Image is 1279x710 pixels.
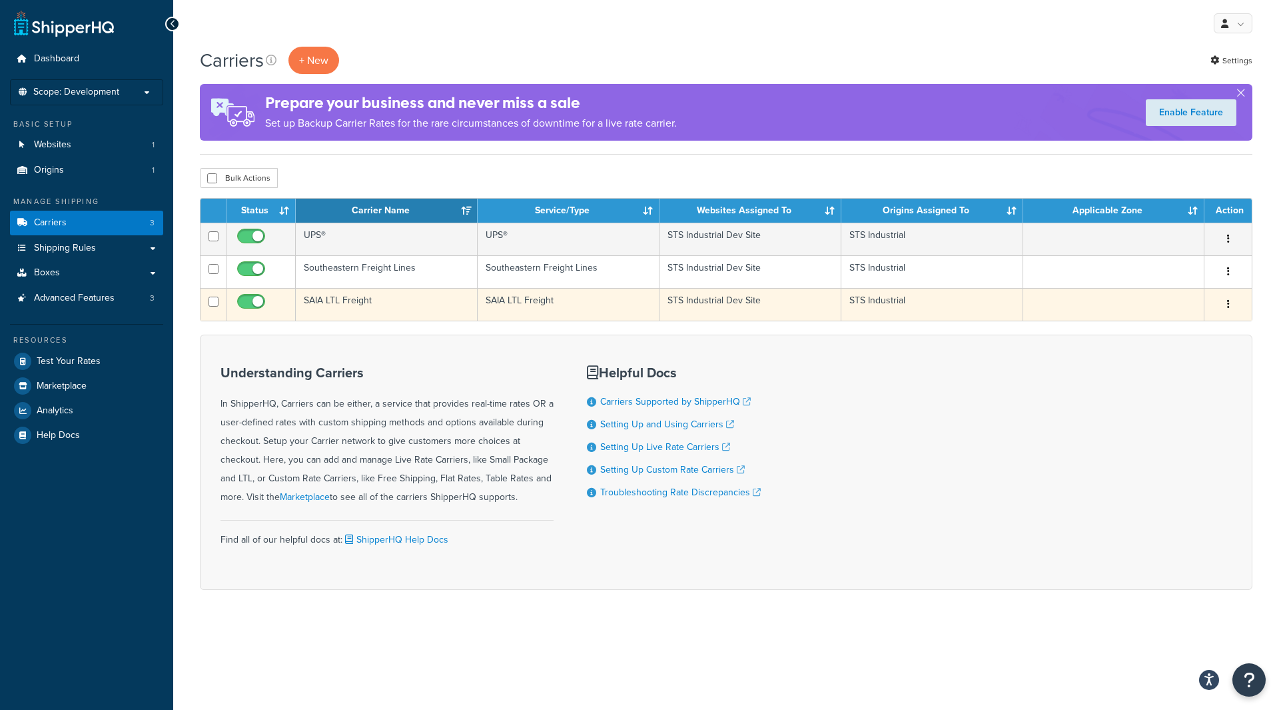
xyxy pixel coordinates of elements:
span: Test Your Rates [37,356,101,367]
h4: Prepare your business and never miss a sale [265,92,677,114]
span: 1 [152,165,155,176]
a: Setting Up and Using Carriers [600,417,734,431]
a: Dashboard [10,47,163,71]
a: Shipping Rules [10,236,163,261]
a: ShipperHQ Home [14,10,114,37]
li: Advanced Features [10,286,163,311]
td: STS Industrial [841,288,1023,321]
h1: Carriers [200,47,264,73]
span: Origins [34,165,64,176]
span: 1 [152,139,155,151]
span: Scope: Development [33,87,119,98]
th: Status: activate to sort column ascending [226,199,296,223]
a: Analytics [10,399,163,423]
th: Origins Assigned To: activate to sort column ascending [841,199,1023,223]
th: Websites Assigned To: activate to sort column ascending [659,199,841,223]
td: STS Industrial Dev Site [659,223,841,255]
div: Find all of our helpful docs at: [220,520,554,549]
td: STS Industrial Dev Site [659,255,841,288]
span: Advanced Features [34,293,115,304]
a: Carriers 3 [10,211,163,235]
button: Bulk Actions [200,168,278,188]
a: Websites 1 [10,133,163,157]
a: Origins 1 [10,158,163,183]
a: Marketplace [10,374,163,398]
a: Settings [1210,51,1252,70]
td: STS Industrial Dev Site [659,288,841,321]
div: Manage Shipping [10,196,163,207]
a: Help Docs [10,423,163,447]
span: 3 [150,293,155,304]
a: Test Your Rates [10,349,163,373]
a: Troubleshooting Rate Discrepancies [600,485,761,499]
th: Service/Type: activate to sort column ascending [478,199,659,223]
div: Basic Setup [10,119,163,130]
td: STS Industrial [841,255,1023,288]
a: Boxes [10,261,163,285]
td: Southeastern Freight Lines [296,255,478,288]
span: 3 [150,217,155,229]
div: Resources [10,335,163,346]
span: Analytics [37,405,73,417]
a: Setting Up Live Rate Carriers [600,440,730,454]
span: Websites [34,139,71,151]
h3: Helpful Docs [587,365,761,380]
span: Shipping Rules [34,243,96,254]
p: Set up Backup Carrier Rates for the rare circumstances of downtime for a live rate carrier. [265,114,677,133]
h3: Understanding Carriers [220,365,554,380]
li: Websites [10,133,163,157]
td: SAIA LTL Freight [296,288,478,321]
th: Action [1204,199,1252,223]
a: Setting Up Custom Rate Carriers [600,463,745,477]
th: Applicable Zone: activate to sort column ascending [1023,199,1205,223]
span: Help Docs [37,430,80,441]
td: UPS® [478,223,659,255]
li: Carriers [10,211,163,235]
td: SAIA LTL Freight [478,288,659,321]
td: STS Industrial [841,223,1023,255]
img: ad-rules-rateshop-fe6ec290ccb7230408bd80ed9643f0289d75e0ffd9eb532fc0e269fcd187b520.png [200,84,265,141]
th: Carrier Name: activate to sort column ascending [296,199,478,223]
a: Marketplace [280,490,330,504]
li: Origins [10,158,163,183]
div: In ShipperHQ, Carriers can be either, a service that provides real-time rates OR a user-defined r... [220,365,554,507]
span: Dashboard [34,53,79,65]
td: UPS® [296,223,478,255]
a: ShipperHQ Help Docs [342,533,448,547]
a: Enable Feature [1146,99,1236,126]
a: Advanced Features 3 [10,286,163,311]
span: Marketplace [37,381,87,392]
button: Open Resource Center [1232,663,1266,697]
button: + New [288,47,339,74]
a: Carriers Supported by ShipperHQ [600,395,751,409]
span: Carriers [34,217,67,229]
td: Southeastern Freight Lines [478,255,659,288]
span: Boxes [34,267,60,279]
